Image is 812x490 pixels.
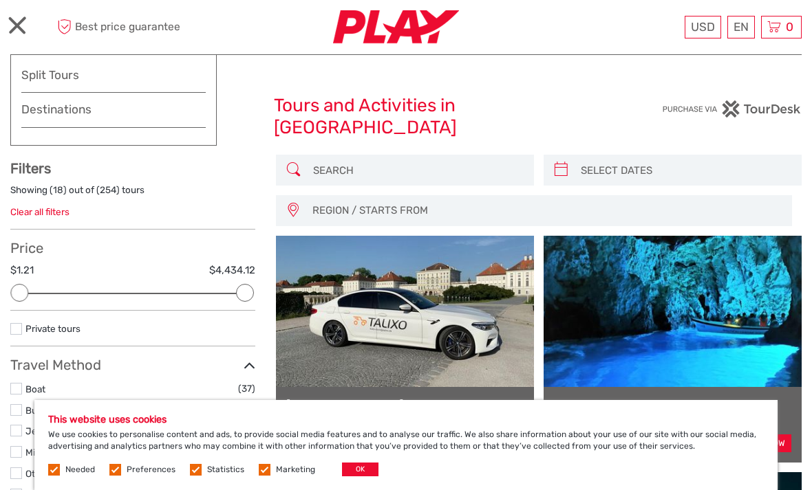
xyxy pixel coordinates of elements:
label: Preferences [127,464,175,476]
a: Jeep / 4x4 [25,425,73,436]
input: SELECT DATES [575,158,795,182]
label: Needed [65,464,95,476]
a: [GEOGRAPHIC_DATA] to [GEOGRAPHIC_DATA] - Private Transfer [286,397,524,425]
button: REGION / STARTS FROM [306,199,785,222]
span: Best price guarantee [54,16,209,38]
a: Clear all filters [10,206,70,217]
a: Bus [25,405,42,416]
label: $1.21 [10,263,34,278]
label: $4,434.12 [209,263,255,278]
div: Showing ( ) out of ( ) tours [10,183,255,205]
a: Split Tours [21,65,206,85]
label: Marketing [276,464,315,476]
strong: Filters [10,160,51,177]
label: 18 [53,183,63,197]
a: Boat [25,383,45,394]
label: 254 [100,183,116,197]
button: OK [342,463,378,476]
a: Destinations [21,100,206,120]
h3: Travel Method [10,357,255,373]
a: Private tours [25,323,81,334]
h5: This website uses cookies [48,414,764,425]
img: PurchaseViaTourDesk.png [662,100,802,118]
h3: Price [10,240,255,256]
p: We're away right now. Please check back later! [19,24,156,35]
span: 0 [784,20,795,34]
div: We use cookies to personalise content and ads, to provide social media features and to analyse ou... [34,400,778,490]
h1: Tours and Activities in [GEOGRAPHIC_DATA] [274,95,537,138]
a: Blue Cave & 5 Island Hopping Tour [554,397,791,411]
img: 2467-7e1744d7-2434-4362-8842-68c566c31c52_logo_small.jpg [333,10,459,44]
span: USD [691,20,715,34]
button: Open LiveChat chat widget [158,21,175,38]
input: SEARCH [308,158,527,182]
span: (37) [238,381,255,397]
label: Statistics [207,464,244,476]
a: Other / Non-Travel [25,468,105,479]
a: Mini Bus / Car [25,447,85,458]
div: EN [727,16,755,38]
